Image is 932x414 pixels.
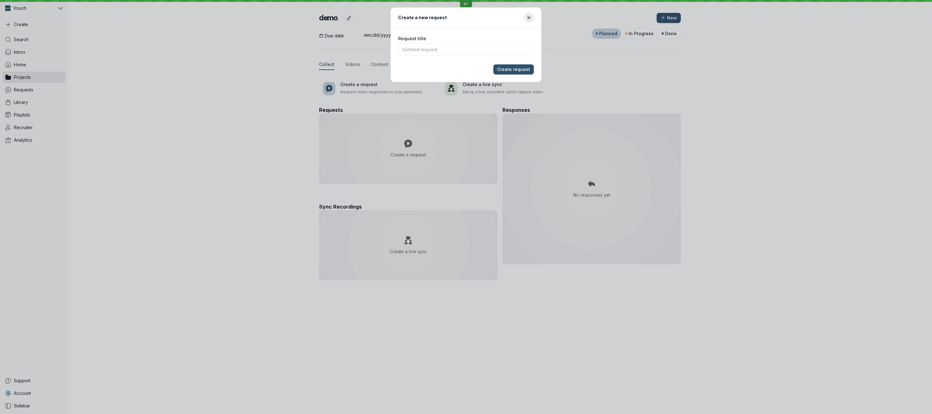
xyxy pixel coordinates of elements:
input: Untitled request [398,43,534,56]
button: Create request [493,64,534,74]
button: Close modal [524,13,534,23]
span: Request title [398,35,426,42]
h1: Create a new request [398,14,447,21]
span: Create request [497,66,530,73]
